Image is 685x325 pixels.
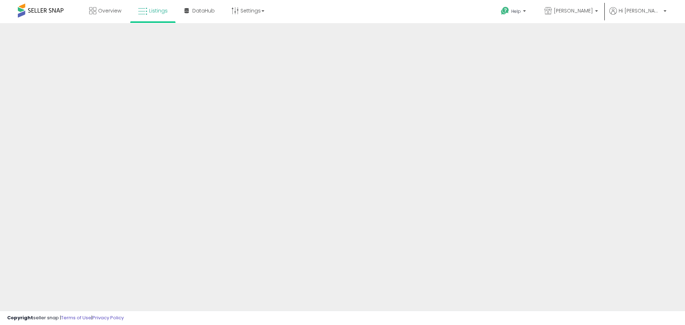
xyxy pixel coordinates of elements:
[92,314,124,321] a: Privacy Policy
[149,7,168,14] span: Listings
[609,7,666,23] a: Hi [PERSON_NAME]
[192,7,215,14] span: DataHub
[554,7,593,14] span: [PERSON_NAME]
[7,315,124,321] div: seller snap | |
[619,7,661,14] span: Hi [PERSON_NAME]
[7,314,33,321] strong: Copyright
[501,6,509,15] i: Get Help
[495,1,533,23] a: Help
[98,7,121,14] span: Overview
[511,8,521,14] span: Help
[61,314,91,321] a: Terms of Use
